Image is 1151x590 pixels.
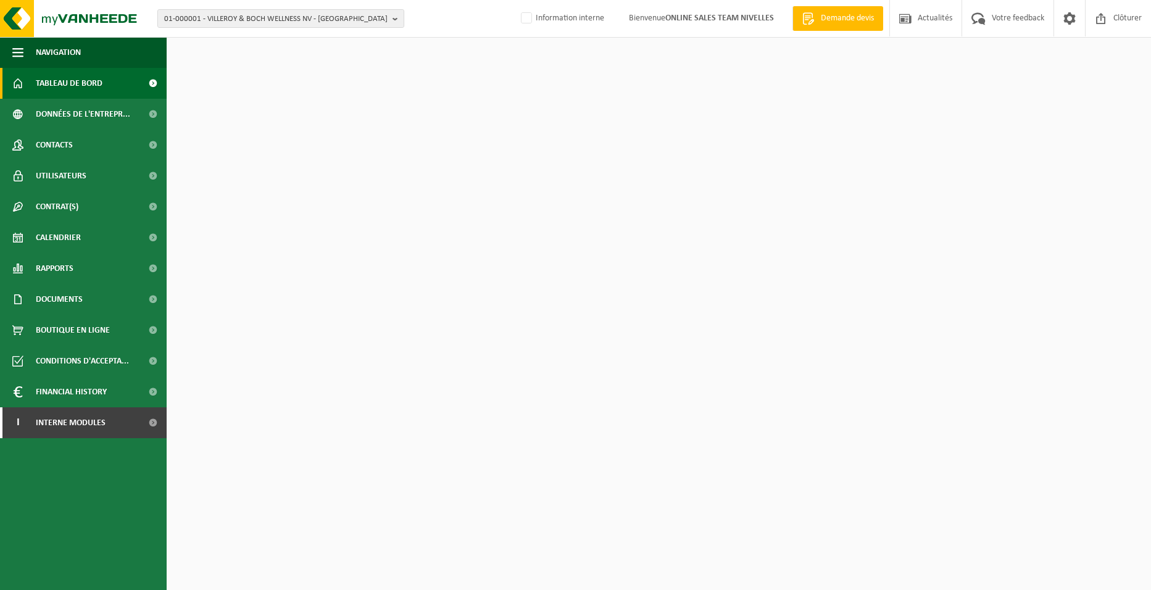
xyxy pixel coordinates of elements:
[36,130,73,160] span: Contacts
[36,222,81,253] span: Calendrier
[36,68,102,99] span: Tableau de bord
[157,9,404,28] button: 01-000001 - VILLEROY & BOCH WELLNESS NV - [GEOGRAPHIC_DATA]
[36,253,73,284] span: Rapports
[164,10,388,28] span: 01-000001 - VILLEROY & BOCH WELLNESS NV - [GEOGRAPHIC_DATA]
[518,9,604,28] label: Information interne
[36,160,86,191] span: Utilisateurs
[36,346,129,376] span: Conditions d'accepta...
[36,284,83,315] span: Documents
[665,14,774,23] strong: ONLINE SALES TEAM NIVELLES
[792,6,883,31] a: Demande devis
[36,37,81,68] span: Navigation
[36,99,130,130] span: Données de l'entrepr...
[36,407,106,438] span: Interne modules
[36,376,107,407] span: Financial History
[12,407,23,438] span: I
[818,12,877,25] span: Demande devis
[36,191,78,222] span: Contrat(s)
[36,315,110,346] span: Boutique en ligne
